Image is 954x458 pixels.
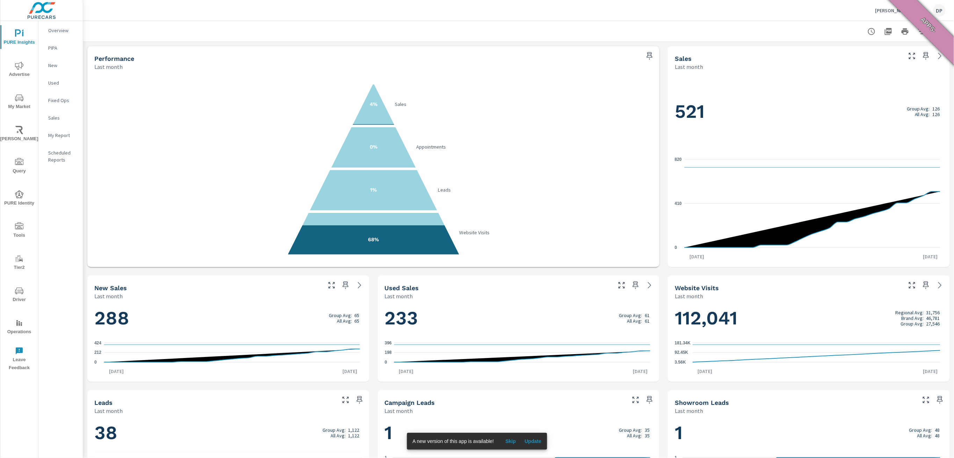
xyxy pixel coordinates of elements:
[2,255,36,272] span: Tier2
[627,433,642,438] p: All Avg:
[920,50,932,62] span: Save this to your personalized report
[627,318,642,324] p: All Avg:
[38,95,83,106] div: Fixed Ops
[48,97,77,104] p: Fixed Ops
[94,284,127,292] h5: New Sales
[902,315,924,321] p: Brand Avg:
[104,368,129,375] p: [DATE]
[385,399,435,406] h5: Campaign Leads
[645,313,650,318] p: 61
[38,78,83,88] div: Used
[616,280,627,291] button: Make Fullscreen
[915,112,930,117] p: All Avg:
[935,433,940,438] p: 48
[94,63,123,71] p: Last month
[918,368,943,375] p: [DATE]
[38,130,83,141] div: My Report
[645,427,650,433] p: 35
[675,292,703,300] p: Last month
[394,368,418,375] p: [DATE]
[645,433,650,438] p: 35
[918,253,943,260] p: [DATE]
[94,350,101,355] text: 212
[619,427,642,433] p: Group Avg:
[385,421,653,445] h1: 1
[875,7,927,14] p: [PERSON_NAME] Toyota
[644,280,655,291] a: See more details in report
[38,43,83,53] div: PIPA
[933,4,946,17] div: DP
[385,407,413,415] p: Last month
[38,25,83,36] div: Overview
[934,394,946,406] span: Save this to your personalized report
[459,229,490,236] text: Website Visits
[675,55,692,62] h5: Sales
[644,50,655,62] span: Save this to your personalized report
[385,360,387,365] text: 0
[370,144,377,150] text: 0%
[525,438,541,444] span: Update
[323,427,346,433] p: Group Avg:
[94,399,113,406] h5: Leads
[932,24,946,38] button: Select Date Range
[896,310,924,315] p: Regional Avg:
[901,321,924,327] p: Group Avg:
[337,318,352,324] p: All Avg:
[38,113,83,123] div: Sales
[907,106,930,112] p: Group Avg:
[920,394,932,406] button: Make Fullscreen
[348,427,360,433] p: 1,122
[675,399,729,406] h5: Showroom Leads
[935,427,940,433] p: 48
[370,101,377,107] text: 4%
[94,341,101,345] text: 424
[926,321,940,327] p: 27,546
[438,187,451,193] text: Leads
[354,280,365,291] a: See more details in report
[48,44,77,51] p: PIPA
[909,427,932,433] p: Group Avg:
[2,190,36,207] span: PURE Identity
[94,421,362,445] h1: 38
[2,319,36,336] span: Operations
[385,350,392,355] text: 198
[38,60,83,71] div: New
[94,292,123,300] p: Last month
[385,284,419,292] h5: Used Sales
[693,368,717,375] p: [DATE]
[2,29,36,46] span: PURE Insights
[355,318,360,324] p: 65
[2,158,36,175] span: Query
[630,394,641,406] button: Make Fullscreen
[48,132,77,139] p: My Report
[645,318,650,324] p: 61
[2,126,36,143] span: [PERSON_NAME]
[675,157,682,162] text: 820
[502,438,519,444] span: Skip
[675,421,943,445] h1: 1
[2,222,36,239] span: Tools
[370,187,377,193] text: 1%
[385,306,653,330] h1: 233
[48,114,77,121] p: Sales
[340,394,351,406] button: Make Fullscreen
[0,21,38,375] div: nav menu
[675,350,688,355] text: 92.45K
[934,280,946,291] a: See more details in report
[2,347,36,372] span: Leave Feedback
[2,94,36,111] span: My Market
[926,315,940,321] p: 46,781
[675,100,943,123] h1: 521
[675,341,691,345] text: 181.34K
[675,245,677,250] text: 0
[355,313,360,318] p: 65
[920,280,932,291] span: Save this to your personalized report
[675,284,719,292] h5: Website Visits
[933,112,940,117] p: 126
[326,280,337,291] button: Make Fullscreen
[906,280,918,291] button: Make Fullscreen
[898,24,912,38] button: Print Report
[906,50,918,62] button: Make Fullscreen
[48,79,77,86] p: Used
[933,106,940,112] p: 126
